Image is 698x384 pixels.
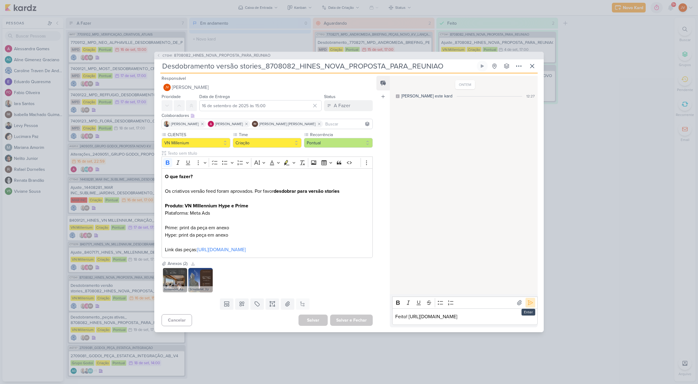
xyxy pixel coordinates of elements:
[208,121,214,127] img: Alessandra Gomes
[172,84,209,91] span: [PERSON_NAME]
[163,84,171,91] div: Joney Viana
[304,138,373,148] button: Pontual
[162,53,173,58] span: CT1341
[238,132,302,138] label: Time
[233,138,302,148] button: Criação
[168,260,187,267] div: Anexos (2)
[165,86,169,89] p: JV
[163,268,187,292] img: otseJi4IeR4VbkM3WpH89XhjTCO7gJgl1cJ8bglF.png
[171,121,199,127] span: [PERSON_NAME]
[162,76,186,81] label: Responsável
[324,120,371,128] input: Buscar
[526,93,535,99] div: 12:27
[522,309,535,315] div: Enter
[215,121,243,127] span: [PERSON_NAME]
[163,286,187,292] div: Screenshot_4.png
[160,61,476,72] input: Kard Sem Título
[162,112,373,119] div: Colaboradores
[392,308,538,325] div: Editor editing area: main
[166,150,373,157] input: Texto sem título
[167,132,230,138] label: CLIENTES
[324,94,336,99] label: Status
[162,314,192,326] button: Cancelar
[174,53,270,59] span: 8708082_HINES_NOVA_PROPOSTA_PARA_REUNIAO
[253,123,257,126] p: IM
[199,100,322,111] input: Select a date
[165,203,248,209] strong: Produto: VN MIllennium Hype e Prime
[197,247,246,253] a: [URL][DOMAIN_NAME]
[392,297,538,308] div: Editor toolbar
[162,168,373,258] div: Editor editing area: main
[164,121,170,127] img: Iara Santos
[162,157,373,168] div: Editor toolbar
[162,82,373,93] button: JV [PERSON_NAME]
[199,94,230,99] label: Data de Entrega
[188,286,213,292] div: Screenshot_3.png
[157,53,270,59] button: CT1341 8708082_HINES_NOVA_PROPOSTA_PARA_REUNIAO
[165,173,369,253] p: Os criativos versão feed foram aprovados. Por favor Plataforma: Meta Ads Prime: print da peça em ...
[334,102,350,109] div: A Fazer
[188,268,213,292] img: 05V5Fzn199YTgHJWVLLhG4xAqIVHaNwiCRM2OWRS.png
[252,121,258,127] div: Isabella Machado Guimarães
[401,93,452,99] div: [PERSON_NAME] este kard
[480,64,485,69] div: Ligar relógio
[324,100,373,111] button: A Fazer
[259,121,316,127] span: [PERSON_NAME] [PERSON_NAME]
[395,313,534,320] p: Feito! [URL][DOMAIN_NAME]
[274,188,340,194] strong: desdobrar para versão stories
[309,132,373,138] label: Recorrência
[162,94,181,99] label: Prioridade
[165,174,193,180] strong: O que fazer?
[162,138,230,148] button: VN Millenium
